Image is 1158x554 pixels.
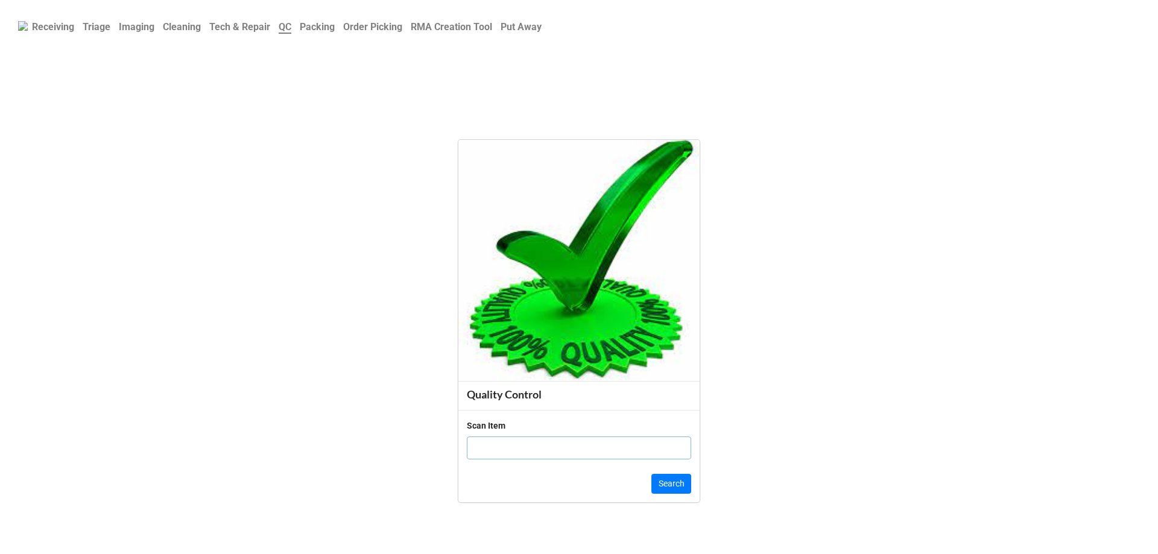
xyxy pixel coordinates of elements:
[159,15,205,39] a: Cleaning
[209,21,270,33] b: Tech & Repair
[496,15,546,39] a: Put Away
[32,21,74,33] b: Receiving
[343,21,402,33] b: Order Picking
[651,474,691,494] button: Search
[407,15,496,39] a: RMA Creation Tool
[300,21,335,33] b: Packing
[119,21,154,33] b: Imaging
[279,21,291,34] b: QC
[83,21,110,33] b: Triage
[115,15,159,39] a: Imaging
[163,21,201,33] b: Cleaning
[274,15,296,39] a: QC
[339,15,407,39] a: Order Picking
[501,21,542,33] b: Put Away
[205,15,274,39] a: Tech & Repair
[411,21,492,33] b: RMA Creation Tool
[458,140,700,381] img: xk2VnkDGhI%2FQuality_Check.jpg
[467,388,691,401] div: Quality Control
[28,15,78,39] a: Receiving
[78,15,115,39] a: Triage
[296,15,339,39] a: Packing
[467,419,505,432] div: Scan Item
[18,21,28,31] img: RexiLogo.png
